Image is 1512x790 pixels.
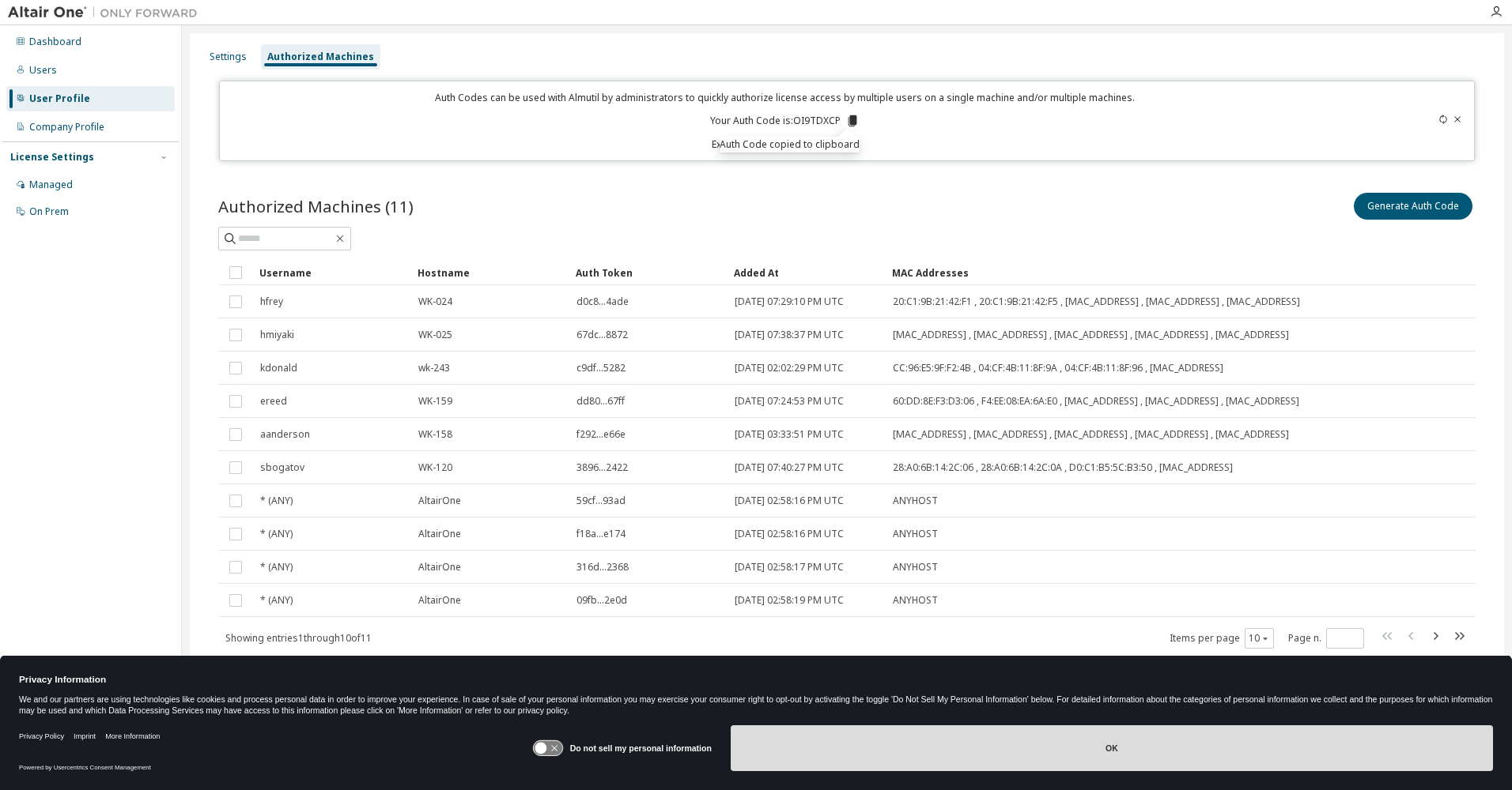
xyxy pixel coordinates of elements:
div: Settings [210,51,247,63]
div: Users [29,64,57,77]
span: ereed [260,395,287,408]
span: [DATE] 03:33:51 PM UTC [735,428,844,441]
span: 28:A0:6B:14:2C:06 , 28:A0:6B:14:2C:0A , D0:C1:B5:5C:B3:50 , [MAC_ADDRESS] [893,461,1233,474]
span: f18a...e174 [576,528,626,540]
span: [MAC_ADDRESS] , [MAC_ADDRESS] , [MAC_ADDRESS] , [MAC_ADDRESS] , [MAC_ADDRESS] [893,329,1289,341]
span: hfrey [260,295,283,308]
span: [DATE] 02:02:29 PM UTC [735,362,844,374]
div: Auth Code copied to clipboard [720,137,860,152]
span: ANYHOST [893,561,938,574]
span: ANYHOST [893,495,938,507]
span: * (ANY) [260,495,293,507]
div: Hostname [418,260,563,285]
div: Auth Token [576,260,721,285]
span: [DATE] 07:40:27 PM UTC [735,461,844,474]
span: [DATE] 07:38:37 PM UTC [735,329,844,341]
span: 3896...2422 [576,461,628,474]
span: AltairOne [418,561,461,574]
div: Dashboard [29,36,81,48]
div: Username [259,260,405,285]
div: Company Profile [29,121,104,134]
span: ANYHOST [893,594,938,607]
div: License Settings [10,151,94,164]
span: * (ANY) [260,528,293,540]
button: 10 [1249,632,1270,645]
p: Expires in 15 minutes, 42 seconds [229,137,1342,151]
span: AltairOne [418,495,461,507]
span: ANYHOST [893,528,938,540]
span: WK-120 [418,461,452,474]
span: * (ANY) [260,561,293,574]
span: 67dc...8872 [576,329,628,341]
span: d0c8...4ade [576,295,629,308]
span: * (ANY) [260,594,293,607]
span: AltairOne [418,528,461,540]
span: WK-025 [418,329,452,341]
p: Your Auth Code is: OI9TDXCP [710,114,860,128]
img: Altair One [8,5,206,21]
div: Added At [734,260,879,285]
span: c9df...5282 [576,362,626,374]
span: WK-024 [418,295,452,308]
span: 09fb...2e0d [576,594,627,607]
div: Authorized Machines [267,51,374,63]
span: sbogatov [260,461,304,474]
span: [DATE] 02:58:19 PM UTC [735,594,844,607]
span: AltairOne [418,594,461,607]
span: Authorized Machines (11) [218,195,414,217]
span: 60:DD:8E:F3:D3:06 , F4:EE:08:EA:6A:E0 , [MAC_ADDRESS] , [MAC_ADDRESS] , [MAC_ADDRESS] [893,395,1299,408]
p: Auth Codes can be used with Almutil by administrators to quickly authorize license access by mult... [229,91,1342,104]
button: Generate Auth Code [1354,193,1472,220]
span: Items per page [1170,628,1274,649]
span: 316d...2368 [576,561,629,574]
span: [DATE] 02:58:16 PM UTC [735,495,844,507]
span: [MAC_ADDRESS] , [MAC_ADDRESS] , [MAC_ADDRESS] , [MAC_ADDRESS] , [MAC_ADDRESS] [893,428,1289,441]
span: wk-243 [418,362,450,374]
span: Showing entries 1 through 10 of 11 [225,631,372,645]
span: WK-159 [418,395,452,408]
span: [DATE] 07:29:10 PM UTC [735,295,844,308]
span: hmiyaki [260,329,294,341]
span: aanderson [260,428,310,441]
span: 59cf...93ad [576,495,626,507]
span: kdonald [260,362,297,374]
div: User Profile [29,92,90,105]
span: dd80...67ff [576,395,625,408]
span: [DATE] 02:58:16 PM UTC [735,528,844,540]
div: Managed [29,179,73,191]
span: f292...e66e [576,428,626,441]
span: CC:96:E5:9F:F2:4B , 04:CF:4B:11:8F:9A , 04:CF:4B:11:8F:96 , [MAC_ADDRESS] [893,362,1223,374]
div: MAC Addresses [892,260,1310,285]
span: [DATE] 02:58:17 PM UTC [735,561,844,574]
span: Page n. [1288,628,1364,649]
span: WK-158 [418,428,452,441]
span: 20:C1:9B:21:42:F1 , 20:C1:9B:21:42:F5 , [MAC_ADDRESS] , [MAC_ADDRESS] , [MAC_ADDRESS] [893,295,1300,308]
div: On Prem [29,205,69,218]
span: [DATE] 07:24:53 PM UTC [735,395,844,408]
